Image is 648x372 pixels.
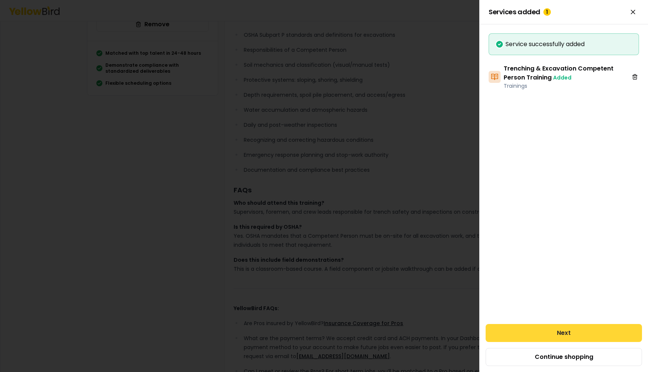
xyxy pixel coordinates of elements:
[486,324,642,342] button: Next
[553,74,571,81] span: Added
[504,64,627,82] h3: Trenching & Excavation Competent Person Training
[486,348,642,366] button: Continue shopping
[495,40,633,49] div: Service successfully added
[627,6,639,18] button: Close
[543,8,551,16] div: 1
[504,82,627,90] p: Trainings
[489,8,551,16] span: Services added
